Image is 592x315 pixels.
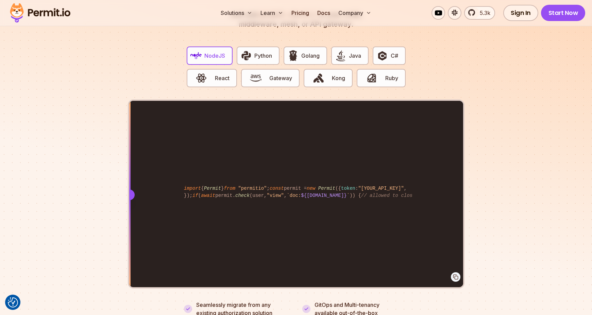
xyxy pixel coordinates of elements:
img: React [196,72,207,84]
span: React [215,74,230,82]
span: Python [254,52,272,60]
a: Docs [315,6,333,20]
a: Pricing [289,6,312,20]
span: Ruby [385,74,398,82]
span: Gateway [269,74,292,82]
span: await [201,193,215,198]
span: new [307,186,315,191]
span: Kong [332,74,345,82]
span: "view" [267,193,284,198]
code: { } ; permit = ({ : , }); ( permit. (user, , )) { } [179,180,413,205]
span: const [270,186,284,191]
span: C# [391,52,398,60]
span: `doc: ` [287,193,350,198]
span: Java [349,52,361,60]
img: Permit logo [7,1,73,24]
span: 5.3k [476,9,490,17]
img: Kong [313,72,324,84]
img: Gateway [250,72,261,84]
button: Solutions [218,6,255,20]
a: 5.3k [464,6,495,20]
button: Company [336,6,374,20]
img: Python [240,50,252,61]
img: Java [335,50,346,61]
span: import [184,186,201,191]
span: check [235,193,250,198]
img: NodeJS [190,50,202,61]
span: token [341,186,355,191]
span: if [192,193,198,198]
span: Golang [301,52,320,60]
span: ${[DOMAIN_NAME]} [301,193,346,198]
span: Permit [204,186,221,191]
span: NodeJS [204,52,225,60]
img: Ruby [366,72,377,84]
img: Revisit consent button [8,297,18,308]
a: Sign In [503,5,538,21]
span: Permit [318,186,335,191]
a: Start Now [541,5,586,21]
span: // allowed to close issue [361,193,433,198]
img: C# [376,50,388,61]
span: "[YOUR_API_KEY]" [358,186,404,191]
button: Consent Preferences [8,297,18,308]
span: "permitio" [238,186,267,191]
span: from [224,186,235,191]
button: Learn [258,6,286,20]
img: Golang [287,50,299,61]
